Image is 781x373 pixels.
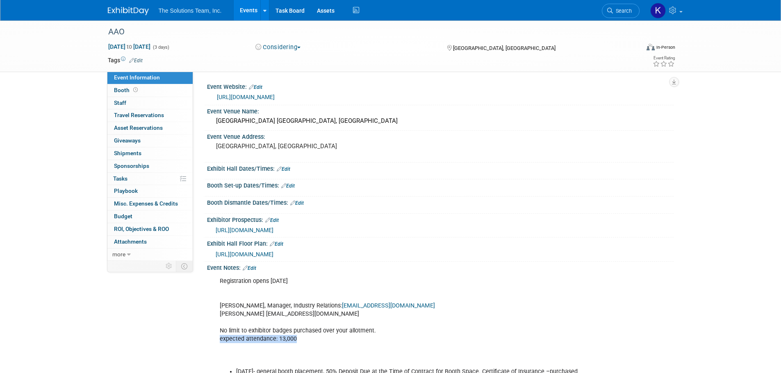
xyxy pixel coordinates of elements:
[114,87,139,93] span: Booth
[107,135,193,147] a: Giveaways
[207,81,674,91] div: Event Website:
[132,87,139,93] span: Booth not reserved yet
[207,237,674,248] div: Exhibit Hall Floor Plan:
[253,43,304,52] button: Considering
[107,160,193,172] a: Sponsorships
[129,58,143,63] a: Edit
[112,251,125,258] span: more
[213,115,667,127] div: [GEOGRAPHIC_DATA] [GEOGRAPHIC_DATA], [GEOGRAPHIC_DATA]
[107,185,193,197] a: Playbook
[152,45,169,50] span: (3 days)
[107,147,193,160] a: Shipments
[114,163,149,169] span: Sponsorships
[647,44,655,50] img: Format-Inperson.png
[125,43,133,50] span: to
[107,210,193,223] a: Budget
[107,97,193,109] a: Staff
[108,7,149,15] img: ExhibitDay
[216,227,273,233] a: [URL][DOMAIN_NAME]
[613,8,632,14] span: Search
[114,238,147,245] span: Attachments
[281,183,295,189] a: Edit
[114,213,132,219] span: Budget
[207,197,674,207] div: Booth Dismantle Dates/Times:
[265,217,279,223] a: Edit
[114,150,141,156] span: Shipments
[107,223,193,235] a: ROI, Objectives & ROO
[107,122,193,134] a: Asset Reservations
[656,44,675,50] div: In-Person
[342,302,435,309] a: [EMAIL_ADDRESS][DOMAIN_NAME]
[162,261,176,271] td: Personalize Event Tab Strip
[453,45,556,51] span: [GEOGRAPHIC_DATA], [GEOGRAPHIC_DATA]
[602,4,640,18] a: Search
[108,56,143,64] td: Tags
[207,262,674,272] div: Event Notes:
[105,25,627,39] div: AAO
[207,105,674,115] div: Event Venue Name:
[591,43,676,55] div: Event Format
[207,163,674,173] div: Exhibit Hall Dates/Times:
[107,109,193,122] a: Travel Reservations
[114,200,178,207] span: Misc. Expenses & Credits
[217,94,275,100] a: [URL][DOMAIN_NAME]
[207,214,674,224] div: Exhibitor Prospectus:
[270,241,283,247] a: Edit
[207,131,674,141] div: Event Venue Address:
[216,251,273,258] a: [URL][DOMAIN_NAME]
[107,72,193,84] a: Event Information
[114,99,126,106] span: Staff
[107,84,193,97] a: Booth
[107,198,193,210] a: Misc. Expenses & Credits
[249,84,262,90] a: Edit
[114,124,163,131] span: Asset Reservations
[653,56,675,60] div: Event Rating
[216,142,392,150] pre: [GEOGRAPHIC_DATA], [GEOGRAPHIC_DATA]
[290,200,304,206] a: Edit
[650,3,666,18] img: Kaelon Harris
[107,173,193,185] a: Tasks
[207,179,674,190] div: Booth Set-up Dates/Times:
[114,112,164,118] span: Travel Reservations
[277,166,290,172] a: Edit
[108,43,151,50] span: [DATE] [DATE]
[159,7,222,14] span: The Solutions Team, Inc.
[107,249,193,261] a: more
[114,137,141,144] span: Giveaways
[113,175,128,182] span: Tasks
[243,265,256,271] a: Edit
[176,261,193,271] td: Toggle Event Tabs
[114,188,138,194] span: Playbook
[107,236,193,248] a: Attachments
[114,226,169,232] span: ROI, Objectives & ROO
[114,74,160,81] span: Event Information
